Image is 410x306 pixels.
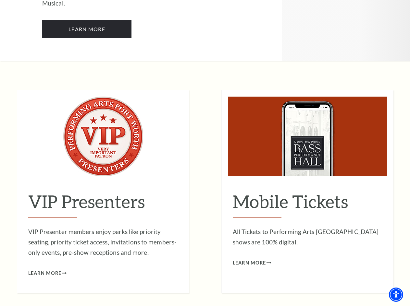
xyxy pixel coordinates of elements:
div: Accessibility Menu [389,288,403,302]
a: Learn More Mobile Tickets [233,259,271,267]
p: All Tickets to Performing Arts [GEOGRAPHIC_DATA] shows are 100% digital. [233,227,382,247]
h2: Mobile Tickets [233,191,382,218]
h2: VIP Presenters [28,191,178,218]
img: Mobile Tickets [228,97,387,176]
a: Learn More Suffs [42,20,131,38]
img: VIP Presenters [24,97,182,176]
span: Learn More [28,269,62,277]
a: Learn More VIP Presenters [28,269,67,277]
span: Learn More [233,259,266,267]
p: VIP Presenter members enjoy perks like priority seating, priority ticket access, invitations to m... [28,227,178,258]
